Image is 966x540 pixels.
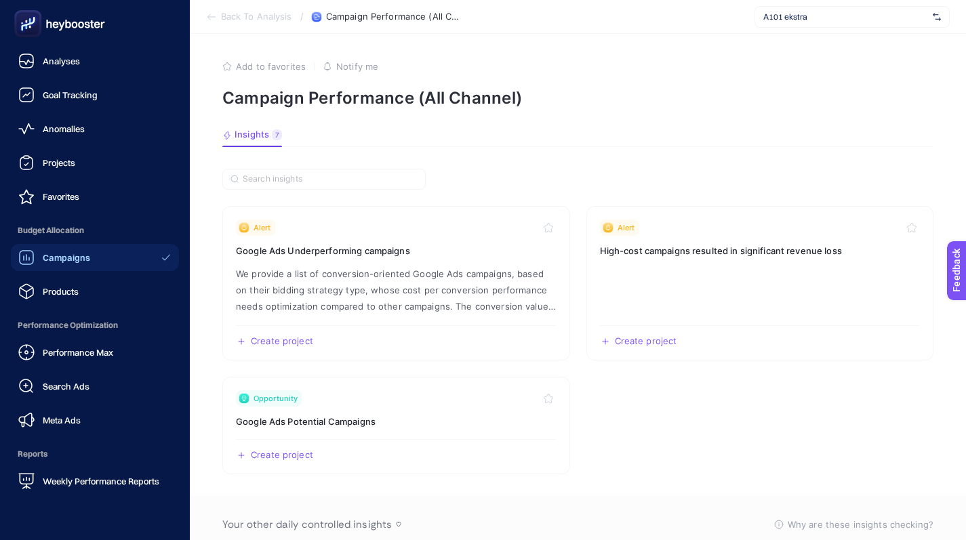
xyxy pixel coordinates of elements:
img: svg%3e [933,10,941,24]
span: Campaigns [43,252,90,263]
h3: Insight title [236,415,557,428]
span: Back To Analysis [221,12,292,22]
section: Insight Packages [222,206,933,474]
span: Meta Ads [43,415,81,425]
span: Performance Optimization [11,312,179,339]
h3: Insight title [236,244,557,257]
a: Products [11,278,179,305]
a: Performance Max [11,339,179,366]
span: Notify me [336,61,378,72]
span: A101 ekstra [763,12,927,22]
span: Alert [618,222,635,233]
button: Notify me [323,61,378,72]
span: Products [43,286,79,297]
a: Analyses [11,47,179,75]
div: 7 [272,129,282,140]
a: View insight titled We provide a list of conversion-oriented Google Ads campaigns, based on their... [222,206,570,360]
span: Opportunity [254,393,298,404]
span: Add to favorites [236,61,306,72]
span: Create project [615,336,677,347]
a: Anomalies [11,115,179,142]
span: Analyses [43,56,80,66]
span: Goal Tracking [43,89,98,100]
span: Why are these insights checking? [788,518,933,531]
button: Add to favorites [222,61,306,72]
span: Alert [254,222,271,233]
a: Meta Ads [11,407,179,434]
span: Performance Max [43,347,113,358]
button: Toggle favorite [540,390,557,407]
a: View insight titled [586,206,934,360]
a: Search Ads [11,373,179,400]
a: Campaigns [11,244,179,271]
span: Projects [43,157,75,168]
a: Projects [11,149,179,176]
a: Goal Tracking [11,81,179,108]
span: Budget Allocation [11,217,179,244]
button: Create a new project based on this insight [236,336,313,347]
span: Weekly Performance Reports [43,476,159,486]
a: Favorites [11,183,179,210]
span: Reports [11,440,179,468]
span: Your other daily controlled insights [222,518,392,531]
span: Search Ads [43,381,89,392]
span: Insights [235,129,269,140]
h3: Insight title [600,244,921,257]
a: View insight titled [222,377,570,474]
button: Create a new project based on this insight [600,336,677,347]
input: Search [243,174,418,184]
span: Create project [251,450,313,461]
button: Toggle favorite [904,220,920,236]
button: Create a new project based on this insight [236,450,313,461]
span: Feedback [8,4,52,15]
button: Toggle favorite [540,220,557,236]
span: Create project [251,336,313,347]
span: Favorites [43,191,79,202]
span: Anomalies [43,123,85,134]
span: Campaign Performance (All Channel) [326,12,462,22]
span: / [300,11,304,22]
p: Campaign Performance (All Channel) [222,88,933,108]
p: Insight description [236,266,557,314]
a: Weekly Performance Reports [11,468,179,495]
